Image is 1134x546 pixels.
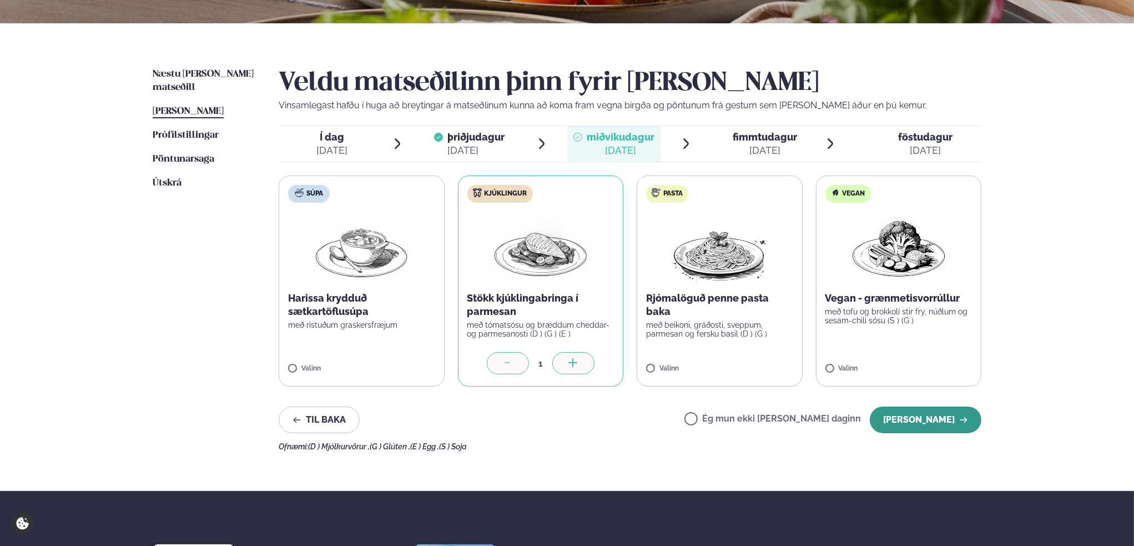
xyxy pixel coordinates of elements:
[153,107,224,116] span: [PERSON_NAME]
[671,212,768,283] img: Spagetti.png
[316,144,347,157] div: [DATE]
[447,144,505,157] div: [DATE]
[370,442,410,451] span: (G ) Glúten ,
[587,144,654,157] div: [DATE]
[652,188,661,197] img: pasta.svg
[587,131,654,143] span: miðvikudagur
[279,442,981,451] div: Ofnæmi:
[295,188,304,197] img: soup.svg
[153,105,224,118] a: [PERSON_NAME]
[898,144,952,157] div: [DATE]
[825,292,972,305] p: Vegan - grænmetisvorrúllur
[153,178,182,188] span: Útskrá
[870,407,981,433] button: [PERSON_NAME]
[153,131,219,140] span: Prófílstillingar
[279,407,360,433] button: Til baka
[153,154,214,164] span: Pöntunarsaga
[467,320,614,338] p: með tómatsósu og bræddum cheddar- og parmesanosti (D ) (G ) (E )
[825,307,972,325] p: með tofu og brokkolí stir fry, núðlum og sesam-chili sósu (S ) (G )
[646,292,793,318] p: Rjómalöguð penne pasta baka
[663,189,683,198] span: Pasta
[279,99,981,112] p: Vinsamlegast hafðu í huga að breytingar á matseðlinum kunna að koma fram vegna birgða og pöntunum...
[153,153,214,166] a: Pöntunarsaga
[11,512,34,535] a: Cookie settings
[529,357,552,370] div: 1
[898,131,952,143] span: föstudagur
[850,212,947,283] img: Vegan.png
[153,129,219,142] a: Prófílstillingar
[153,69,254,92] span: Næstu [PERSON_NAME] matseðill
[473,188,482,197] img: chicken.svg
[308,442,370,451] span: (D ) Mjólkurvörur ,
[410,442,439,451] span: (E ) Egg ,
[288,292,435,318] p: Harissa krydduð sætkartöflusúpa
[153,177,182,190] a: Útskrá
[646,320,793,338] p: með beikoni, gráðosti, sveppum, parmesan og fersku basil (D ) (G )
[316,131,347,144] span: Í dag
[831,188,840,197] img: Vegan.svg
[733,131,797,143] span: fimmtudagur
[447,131,505,143] span: þriðjudagur
[733,144,797,157] div: [DATE]
[843,189,865,198] span: Vegan
[313,212,410,283] img: Soup.png
[492,212,589,283] img: Chicken-breast.png
[439,442,467,451] span: (S ) Soja
[153,68,256,94] a: Næstu [PERSON_NAME] matseðill
[279,68,981,99] h2: Veldu matseðilinn þinn fyrir [PERSON_NAME]
[485,189,527,198] span: Kjúklingur
[306,189,323,198] span: Súpa
[467,292,614,318] p: Stökk kjúklingabringa í parmesan
[288,320,435,329] p: með ristuðum graskersfræjum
